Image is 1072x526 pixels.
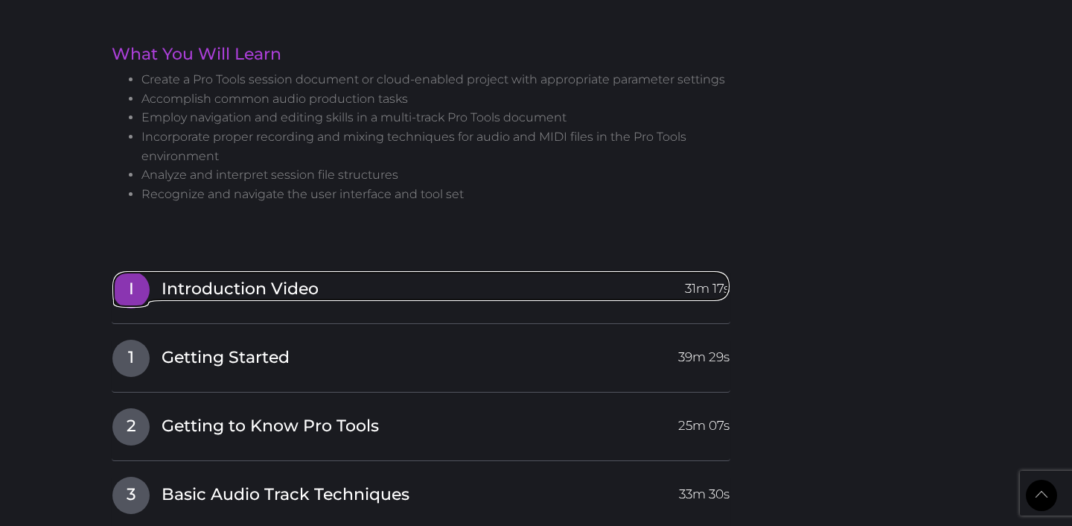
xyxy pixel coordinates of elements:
[112,271,150,308] span: I
[162,346,290,370] span: Getting Started
[1026,480,1057,511] a: Back to Top
[141,127,743,165] li: Incorporate proper recording and mixing techniques for audio and MIDI files in the Pro Tools envi...
[112,408,150,446] span: 2
[678,408,730,435] span: 25m 07s
[679,477,730,504] span: 33m 30s
[685,271,730,298] span: 31m 17s
[112,270,730,302] a: IIntroduction Video31m 17s
[141,108,743,127] li: Employ navigation and editing skills in a multi-track Pro Tools document
[112,339,730,370] a: 1Getting Started39m 29s
[112,476,730,507] a: 3Basic Audio Track Techniques33m 30s
[112,46,743,63] h2: What You Will Learn
[678,340,730,367] span: 39m 29s
[112,408,730,439] a: 2Getting to Know Pro Tools25m 07s
[162,484,409,507] span: Basic Audio Track Techniques
[162,278,319,301] span: Introduction Video
[141,185,743,204] li: Recognize and navigate the user interface and tool set
[141,89,743,109] li: Accomplish common audio production tasks
[141,70,743,89] li: Create a Pro Tools session document or cloud-enabled project with appropriate parameter settings
[112,340,150,377] span: 1
[162,415,379,438] span: Getting to Know Pro Tools
[141,165,743,185] li: Analyze and interpret session file structures
[112,477,150,514] span: 3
